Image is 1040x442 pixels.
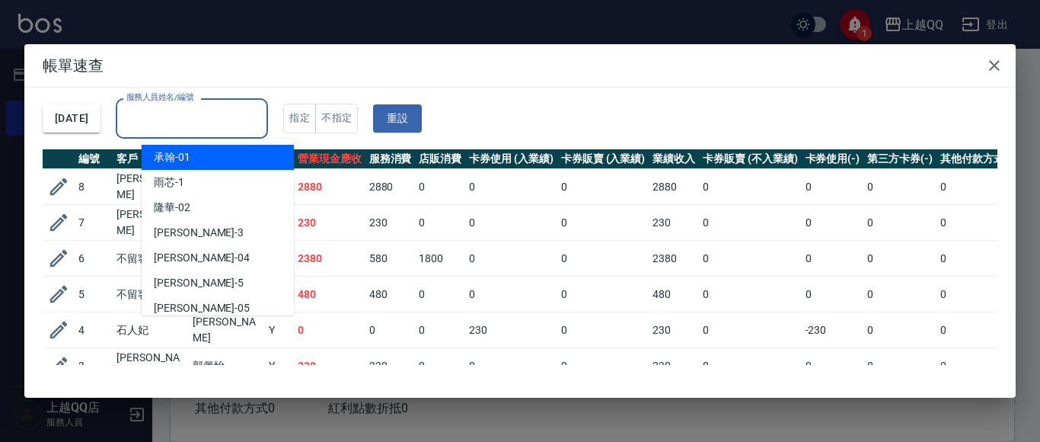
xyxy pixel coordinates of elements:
[802,205,864,241] td: 0
[43,104,100,133] button: [DATE]
[699,277,801,312] td: 0
[415,205,465,241] td: 0
[415,277,465,312] td: 0
[802,312,864,348] td: -230
[649,169,699,205] td: 2880
[365,169,416,205] td: 2880
[113,205,189,241] td: [PERSON_NAME]
[154,275,244,291] span: [PERSON_NAME] -5
[365,312,416,348] td: 0
[649,205,699,241] td: 230
[557,277,649,312] td: 0
[557,169,649,205] td: 0
[557,149,649,169] th: 卡券販賣 (入業績)
[373,104,422,133] button: 重設
[283,104,316,133] button: 指定
[936,312,1020,348] td: 0
[699,348,801,384] td: 0
[802,241,864,277] td: 0
[154,175,184,191] span: 雨芯 -1
[189,348,265,384] td: 郭佩怡
[415,149,465,169] th: 店販消費
[649,277,699,312] td: 480
[699,312,801,348] td: 0
[465,149,557,169] th: 卡券使用 (入業績)
[75,241,113,277] td: 6
[113,149,189,169] th: 客戶
[802,348,864,384] td: 0
[936,277,1020,312] td: 0
[699,169,801,205] td: 0
[936,348,1020,384] td: 0
[649,312,699,348] td: 230
[154,200,190,216] span: 隆華 -02
[113,277,189,312] td: 不留客資
[415,241,465,277] td: 1800
[265,348,294,384] td: Y
[699,241,801,277] td: 0
[465,169,557,205] td: 0
[557,312,649,348] td: 0
[557,205,649,241] td: 0
[465,241,557,277] td: 0
[863,277,936,312] td: 0
[465,348,557,384] td: 0
[75,205,113,241] td: 7
[365,205,416,241] td: 230
[802,149,864,169] th: 卡券使用(-)
[863,149,936,169] th: 第三方卡券(-)
[863,169,936,205] td: 0
[365,241,416,277] td: 580
[113,312,189,348] td: 石人妃
[126,91,193,103] label: 服務人員姓名/編號
[802,169,864,205] td: 0
[465,205,557,241] td: 0
[863,205,936,241] td: 0
[75,149,113,169] th: 編號
[294,277,365,312] td: 480
[189,312,265,348] td: [PERSON_NAME]
[415,348,465,384] td: 0
[75,312,113,348] td: 4
[154,149,190,165] span: 承翰 -01
[75,348,113,384] td: 3
[649,348,699,384] td: 230
[649,149,699,169] th: 業績收入
[294,149,365,169] th: 營業現金應收
[863,312,936,348] td: 0
[113,241,189,277] td: 不留客資
[649,241,699,277] td: 2380
[365,149,416,169] th: 服務消費
[365,277,416,312] td: 480
[936,169,1020,205] td: 0
[465,312,557,348] td: 230
[863,241,936,277] td: 0
[24,44,1016,87] h2: 帳單速查
[294,241,365,277] td: 2380
[154,300,250,316] span: [PERSON_NAME] -05
[465,277,557,312] td: 0
[154,225,244,241] span: [PERSON_NAME] -3
[294,205,365,241] td: 230
[294,169,365,205] td: 2880
[294,348,365,384] td: 230
[699,149,801,169] th: 卡券販賣 (不入業績)
[415,312,465,348] td: 0
[75,169,113,205] td: 8
[557,241,649,277] td: 0
[154,250,250,266] span: [PERSON_NAME] -04
[699,205,801,241] td: 0
[265,312,294,348] td: Y
[936,241,1020,277] td: 0
[75,277,113,312] td: 5
[863,348,936,384] td: 0
[113,169,189,205] td: [PERSON_NAME]
[557,348,649,384] td: 0
[365,348,416,384] td: 230
[802,277,864,312] td: 0
[415,169,465,205] td: 0
[315,104,358,133] button: 不指定
[936,205,1020,241] td: 0
[113,348,189,384] td: [PERSON_NAME]
[936,149,1020,169] th: 其他付款方式(-)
